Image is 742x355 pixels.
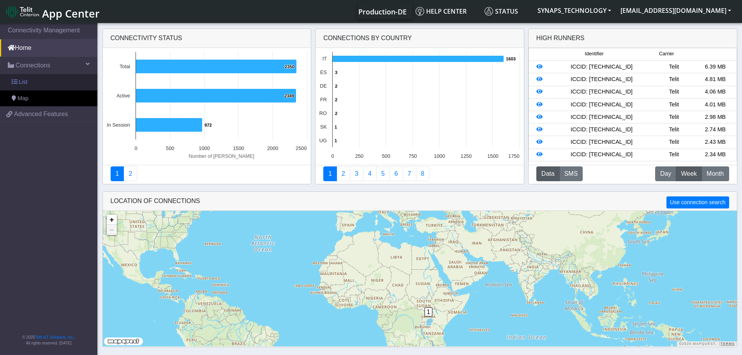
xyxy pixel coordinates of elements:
div: ICCID: [TECHNICAL_ID] [550,113,653,122]
a: Status [481,4,533,19]
div: Telit [653,88,694,96]
div: ICCID: [TECHNICAL_ID] [550,101,653,109]
text: 2 [335,97,337,102]
a: Zoom out [107,225,117,235]
text: 1603 [506,57,516,61]
text: 250 [355,153,363,159]
div: Telit [653,113,694,122]
a: Usage per Country [350,166,363,181]
a: Zoom in [107,215,117,225]
a: Connections By Country [323,166,337,181]
div: Connections By Country [315,29,524,48]
a: 14 Days Trend [390,166,403,181]
span: List [19,78,27,87]
div: Connectivity status [103,29,311,48]
div: Telit [653,101,694,109]
div: Telit [653,75,694,84]
div: 4.01 MB [694,101,736,109]
span: Connections [16,61,50,70]
div: 2.43 MB [694,138,736,147]
text: 1000 [199,145,210,151]
div: 2.98 MB [694,113,736,122]
text: 750 [409,153,417,159]
button: Use connection search [666,196,729,208]
span: Day [660,169,671,178]
text: FR [320,97,327,102]
button: SMS [559,166,583,181]
text: 3 [335,70,337,75]
text: 1250 [461,153,472,159]
div: Telit [653,63,694,71]
text: 0 [331,153,334,159]
text: 2349 [284,94,294,98]
div: 6.39 MB [694,63,736,71]
button: [EMAIL_ADDRESS][DOMAIN_NAME] [616,4,736,18]
a: Carrier [337,166,350,181]
div: 2.34 MB [694,150,736,159]
div: High Runners [536,34,585,43]
button: Day [655,166,676,181]
div: Telit [653,150,694,159]
text: 2500 [296,145,307,151]
nav: Summary paging [323,166,516,181]
text: 972 [204,123,212,127]
div: 2.74 MB [694,125,736,134]
span: Production-DE [358,7,407,16]
div: 4.81 MB [694,75,736,84]
span: Map [18,94,28,103]
text: 2000 [267,145,278,151]
a: Help center [412,4,481,19]
a: Connections By Carrier [363,166,377,181]
text: UG [319,138,327,143]
button: Month [701,166,729,181]
a: Deployment status [123,166,137,181]
text: IT [323,56,327,62]
a: Telit IoT Solutions, Inc. [35,335,74,339]
span: Advanced Features [14,110,68,119]
text: 1 [335,138,337,143]
a: Usage by Carrier [376,166,390,181]
div: ICCID: [TECHNICAL_ID] [550,125,653,134]
span: Month [707,169,724,178]
img: knowledge.svg [416,7,424,16]
a: App Center [6,3,99,20]
img: status.svg [485,7,493,16]
text: 1 [335,125,337,129]
text: Active [116,93,130,99]
a: Your current platform instance [358,4,406,19]
img: logo-telit-cinterion-gw-new.png [6,5,39,18]
span: App Center [42,6,100,21]
text: DE [320,83,327,89]
text: RO [319,110,327,116]
nav: Summary paging [111,166,303,181]
a: Terms [721,342,735,346]
div: LOCATION OF CONNECTIONS [103,192,737,211]
span: Status [485,7,518,16]
div: ICCID: [TECHNICAL_ID] [550,75,653,84]
text: SK [320,124,327,130]
div: Telit [653,125,694,134]
text: 1000 [434,153,445,159]
span: Identifier [585,50,603,58]
text: In Session [107,122,130,128]
span: 1 [425,307,433,316]
text: 500 [382,153,390,159]
text: 0 [134,145,137,151]
div: ICCID: [TECHNICAL_ID] [550,150,653,159]
span: Help center [416,7,467,16]
div: ICCID: [TECHNICAL_ID] [550,88,653,96]
a: Not Connected for 30 days [416,166,430,181]
button: Week [676,166,702,181]
div: 4.06 MB [694,88,736,96]
button: SYNAPS_TECHNOLOGY [533,4,616,18]
text: 1500 [233,145,244,151]
text: 1500 [487,153,498,159]
text: 2 [335,84,337,88]
span: Week [681,169,697,178]
span: Carrier [659,50,674,58]
text: 2 [335,111,337,116]
text: 2350 [285,64,294,69]
text: ES [320,69,327,75]
text: Number of [PERSON_NAME] [189,153,254,159]
div: ICCID: [TECHNICAL_ID] [550,63,653,71]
